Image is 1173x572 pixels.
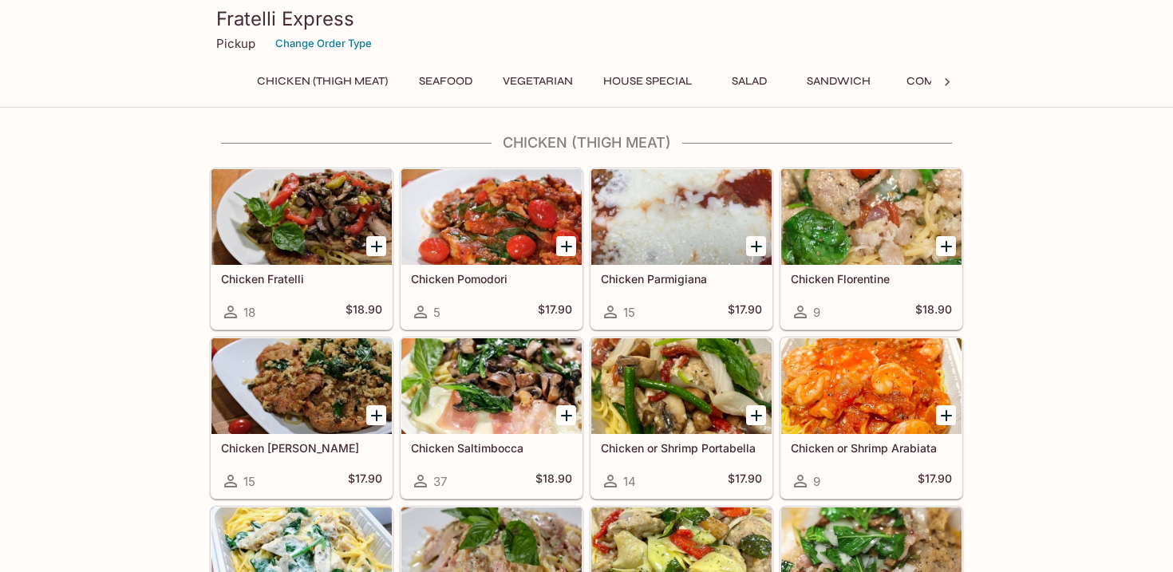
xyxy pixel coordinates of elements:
button: Chicken (Thigh Meat) [248,70,397,93]
button: Add Chicken Florentine [936,236,956,256]
button: Seafood [409,70,481,93]
h5: Chicken [PERSON_NAME] [221,441,382,455]
h3: Fratelli Express [216,6,957,31]
h5: $17.90 [538,302,572,322]
span: 37 [433,474,447,489]
a: Chicken [PERSON_NAME]15$17.90 [211,337,393,499]
p: Pickup [216,36,255,51]
a: Chicken or Shrimp Arabiata9$17.90 [780,337,962,499]
h5: Chicken Parmigiana [601,272,762,286]
a: Chicken Fratelli18$18.90 [211,168,393,329]
a: Chicken Pomodori5$17.90 [401,168,583,329]
button: Change Order Type [268,31,379,56]
h5: Chicken Saltimbocca [411,441,572,455]
div: Chicken Parmigiana [591,169,772,265]
span: 9 [813,305,820,320]
button: Add Chicken or Shrimp Portabella [746,405,766,425]
span: 5 [433,305,440,320]
h5: $18.90 [915,302,952,322]
h5: Chicken Florentine [791,272,952,286]
button: Add Chicken Saltimbocca [556,405,576,425]
button: Combo [892,70,964,93]
h5: $17.90 [728,302,762,322]
button: Add Chicken Parmigiana [746,236,766,256]
span: 14 [623,474,636,489]
div: Chicken or Shrimp Portabella [591,338,772,434]
span: 15 [623,305,635,320]
button: House Special [594,70,701,93]
button: Add Chicken or Shrimp Arabiata [936,405,956,425]
h5: $18.90 [346,302,382,322]
button: Add Chicken Pomodori [556,236,576,256]
div: Chicken Pomodori [401,169,582,265]
h5: Chicken or Shrimp Portabella [601,441,762,455]
button: Salad [713,70,785,93]
a: Chicken or Shrimp Portabella14$17.90 [590,337,772,499]
h5: Chicken Pomodori [411,272,572,286]
button: Sandwich [798,70,879,93]
a: Chicken Saltimbocca37$18.90 [401,337,583,499]
button: Vegetarian [494,70,582,93]
div: Chicken or Shrimp Arabiata [781,338,962,434]
h5: $17.90 [918,471,952,491]
button: Add Chicken Basilio [366,405,386,425]
div: Chicken Fratelli [211,169,392,265]
h4: Chicken (Thigh Meat) [210,134,963,152]
a: Chicken Parmigiana15$17.90 [590,168,772,329]
div: Chicken Basilio [211,338,392,434]
span: 15 [243,474,255,489]
span: 9 [813,474,820,489]
h5: $17.90 [348,471,382,491]
h5: Chicken or Shrimp Arabiata [791,441,952,455]
div: Chicken Saltimbocca [401,338,582,434]
button: Add Chicken Fratelli [366,236,386,256]
div: Chicken Florentine [781,169,962,265]
h5: $17.90 [728,471,762,491]
span: 18 [243,305,255,320]
h5: $18.90 [535,471,572,491]
a: Chicken Florentine9$18.90 [780,168,962,329]
h5: Chicken Fratelli [221,272,382,286]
